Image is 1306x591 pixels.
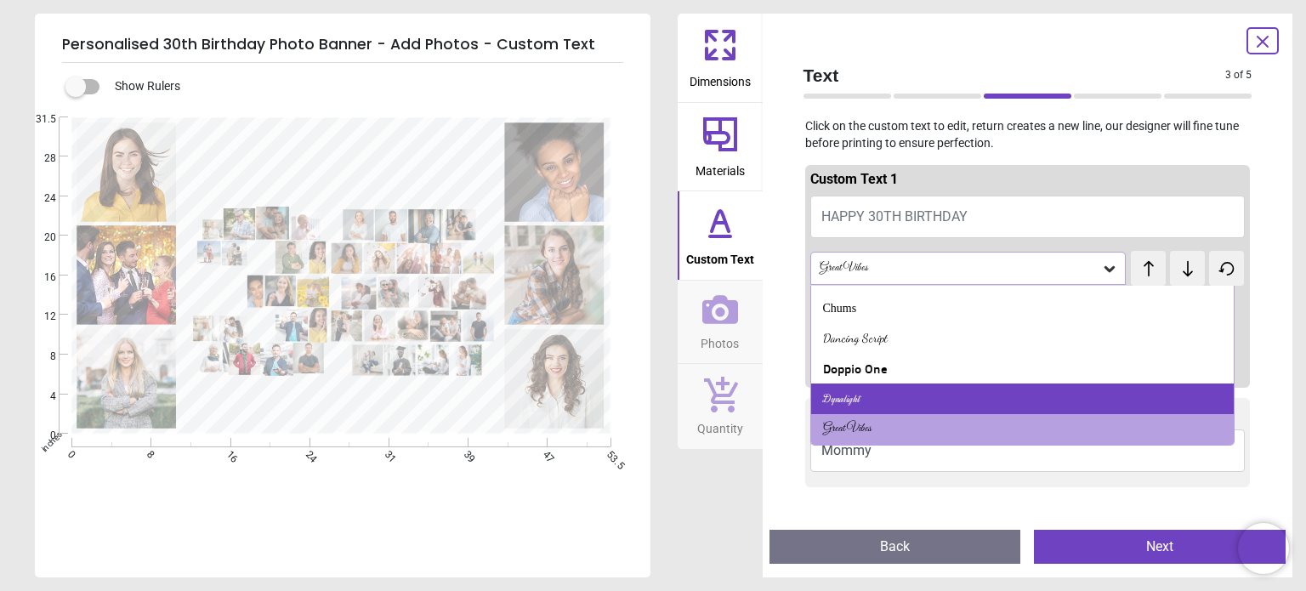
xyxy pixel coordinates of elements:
[62,27,623,63] h5: Personalised 30th Birthday Photo Banner - Add Photos - Custom Text
[701,327,739,353] span: Photos
[696,155,745,180] span: Materials
[823,300,857,317] div: Chums
[24,429,56,443] span: 0
[678,103,763,191] button: Materials
[678,281,763,364] button: Photos
[678,191,763,280] button: Custom Text
[24,191,56,206] span: 24
[1238,523,1289,574] iframe: Brevo live chat
[24,389,56,404] span: 4
[821,208,968,224] span: HAPPY 30TH BIRTHDAY
[24,230,56,245] span: 20
[823,390,860,407] div: Dynalight
[24,151,56,166] span: 28
[24,270,56,285] span: 16
[697,412,743,438] span: Quantity
[818,261,1102,276] div: Great Vibes
[810,171,898,187] span: Custom Text 1
[810,429,1246,472] button: Mommy
[1034,530,1286,564] button: Next
[790,118,1266,151] p: Click on the custom text to edit, return creates a new line, our designer will fine tune before p...
[678,364,763,449] button: Quantity
[803,63,1226,88] span: Text
[769,530,1021,564] button: Back
[24,112,56,127] span: 31.5
[823,421,872,438] div: Great Vibes
[686,243,754,269] span: Custom Text
[76,77,650,97] div: Show Rulers
[24,349,56,364] span: 8
[810,196,1246,238] button: HAPPY 30TH BIRTHDAY
[823,361,887,378] div: Doppio One
[823,330,888,347] div: Dancing Script
[24,310,56,324] span: 12
[690,65,751,91] span: Dimensions
[1225,68,1252,82] span: 3 of 5
[678,14,763,102] button: Dimensions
